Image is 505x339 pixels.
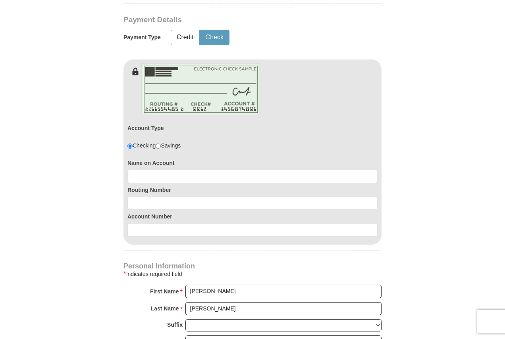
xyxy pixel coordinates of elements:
[123,34,161,41] h5: Payment Type
[127,142,181,149] div: Checking Savings
[127,124,164,132] label: Account Type
[123,15,326,25] h3: Payment Details
[127,186,378,194] label: Routing Number
[127,213,378,220] label: Account Number
[127,159,378,167] label: Name on Account
[200,30,229,45] button: Check
[123,269,382,279] div: Indicates required field
[167,319,183,330] strong: Suffix
[123,263,382,269] h4: Personal Information
[141,63,260,115] img: check-en.png
[150,286,179,297] strong: First Name
[171,30,199,45] button: Credit
[151,303,179,314] strong: Last Name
